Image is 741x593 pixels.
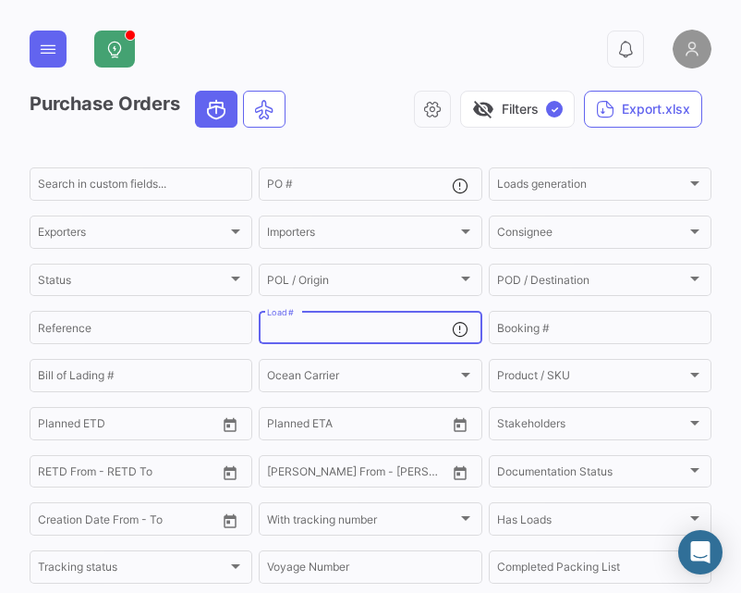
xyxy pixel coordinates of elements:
span: Completed Packing List [497,563,686,576]
span: With tracking number [267,516,456,529]
span: POL / Origin [267,277,456,290]
span: Exporters [38,229,227,241]
span: Loads generation [497,180,686,193]
input: From [38,468,64,481]
button: Open calendar [216,459,244,487]
button: Open calendar [216,507,244,535]
span: Consignee [497,229,686,241]
input: To [306,420,392,433]
input: To [77,516,163,529]
span: Documentation Status [497,468,686,481]
h3: Purchase Orders [30,91,291,128]
button: visibility_offFilters✓ [460,91,575,128]
button: Air [244,92,285,127]
span: POD / Destination [497,277,686,290]
span: Stakeholders [497,420,686,433]
span: Has Loads [497,516,686,529]
span: Status [38,277,227,290]
button: Export.xlsx [584,91,702,128]
span: visibility_off [472,98,494,120]
input: To [77,420,163,433]
span: Importers [267,229,456,241]
img: placeholder-user.png [673,30,711,68]
input: To [306,468,392,481]
span: ✓ [546,101,563,117]
span: Product / SKU [497,372,686,385]
div: Abrir Intercom Messenger [678,530,723,574]
button: Open calendar [216,411,244,439]
button: Open calendar [446,459,474,487]
input: From [267,468,293,481]
input: From [267,420,293,433]
span: Tracking status [38,563,227,576]
button: Open calendar [446,411,474,439]
input: From [38,420,64,433]
span: Ocean Carrier [267,372,456,385]
input: From [38,516,64,529]
button: Ocean [196,92,237,127]
input: To [77,468,163,481]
